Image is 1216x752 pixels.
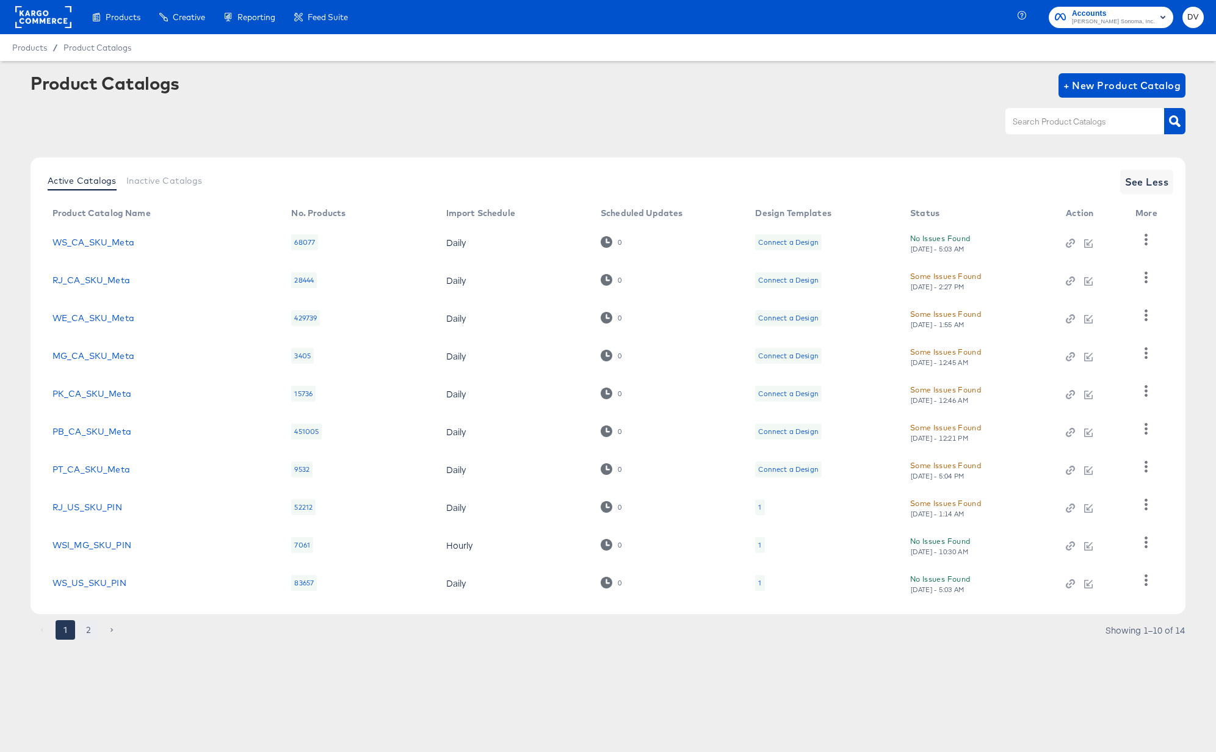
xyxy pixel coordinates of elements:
[126,176,203,186] span: Inactive Catalogs
[291,310,320,326] div: 429739
[617,389,622,398] div: 0
[910,320,965,329] div: [DATE] - 1:55 AM
[617,238,622,247] div: 0
[910,345,981,358] div: Some Issues Found
[308,12,348,22] span: Feed Suite
[910,497,981,510] div: Some Issues Found
[755,234,821,250] div: Connect a Design
[52,351,134,361] a: MG_CA_SKU_Meta
[910,270,981,291] button: Some Issues Found[DATE] - 2:27 PM
[291,424,322,439] div: 451005
[52,502,122,512] a: RJ_US_SKU_PIN
[601,312,622,324] div: 0
[63,43,131,52] span: Product Catalogs
[79,620,98,640] button: Go to page 2
[601,577,622,588] div: 0
[601,208,683,218] div: Scheduled Updates
[436,488,591,526] td: Daily
[910,510,965,518] div: [DATE] - 1:14 AM
[291,499,316,515] div: 52212
[758,351,818,361] div: Connect a Design
[102,620,121,640] button: Go to next page
[910,345,981,367] button: Some Issues Found[DATE] - 12:45 AM
[601,463,622,475] div: 0
[436,564,591,602] td: Daily
[436,299,591,337] td: Daily
[758,427,818,436] div: Connect a Design
[48,176,117,186] span: Active Catalogs
[910,421,981,434] div: Some Issues Found
[601,425,622,437] div: 0
[900,204,1056,223] th: Status
[1063,77,1181,94] span: + New Product Catalog
[617,503,622,512] div: 0
[755,348,821,364] div: Connect a Design
[237,12,275,22] span: Reporting
[910,421,981,443] button: Some Issues Found[DATE] - 12:21 PM
[601,350,622,361] div: 0
[436,261,591,299] td: Daily
[601,539,622,551] div: 0
[617,579,622,587] div: 0
[31,73,179,93] div: Product Catalogs
[758,465,818,474] div: Connect a Design
[910,434,969,443] div: [DATE] - 12:21 PM
[910,396,969,405] div: [DATE] - 12:46 AM
[1049,7,1173,28] button: Accounts[PERSON_NAME] Sonoma, Inc.
[291,348,314,364] div: 3405
[436,375,591,413] td: Daily
[52,578,126,588] a: WS_US_SKU_PIN
[755,499,764,515] div: 1
[1120,170,1174,194] button: See Less
[1072,17,1155,27] span: [PERSON_NAME] Sonoma, Inc.
[1125,173,1169,190] span: See Less
[291,234,318,250] div: 68077
[1105,626,1185,634] div: Showing 1–10 of 14
[910,472,965,480] div: [DATE] - 5:04 PM
[755,310,821,326] div: Connect a Design
[52,540,131,550] a: WSI_MG_SKU_PIN
[1056,204,1126,223] th: Action
[910,308,981,329] button: Some Issues Found[DATE] - 1:55 AM
[1126,204,1172,223] th: More
[446,208,515,218] div: Import Schedule
[758,237,818,247] div: Connect a Design
[1182,7,1204,28] button: DV
[758,275,818,285] div: Connect a Design
[910,383,981,405] button: Some Issues Found[DATE] - 12:46 AM
[47,43,63,52] span: /
[173,12,205,22] span: Creative
[436,413,591,450] td: Daily
[755,272,821,288] div: Connect a Design
[758,540,761,550] div: 1
[1059,73,1186,98] button: + New Product Catalog
[291,537,313,553] div: 7061
[910,459,981,480] button: Some Issues Found[DATE] - 5:04 PM
[755,208,831,218] div: Design Templates
[52,465,130,474] a: PT_CA_SKU_Meta
[758,502,761,512] div: 1
[910,270,981,283] div: Some Issues Found
[617,276,622,284] div: 0
[617,352,622,360] div: 0
[758,313,818,323] div: Connect a Design
[910,308,981,320] div: Some Issues Found
[617,314,622,322] div: 0
[1010,115,1140,129] input: Search Product Catalogs
[755,386,821,402] div: Connect a Design
[601,501,622,513] div: 0
[56,620,75,640] button: page 1
[601,274,622,286] div: 0
[1187,10,1199,24] span: DV
[755,461,821,477] div: Connect a Design
[1072,7,1155,20] span: Accounts
[436,526,591,564] td: Hourly
[601,236,622,248] div: 0
[436,223,591,261] td: Daily
[31,620,123,640] nav: pagination navigation
[910,497,981,518] button: Some Issues Found[DATE] - 1:14 AM
[758,389,818,399] div: Connect a Design
[52,427,131,436] a: PB_CA_SKU_Meta
[910,459,981,472] div: Some Issues Found
[52,389,131,399] a: PK_CA_SKU_Meta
